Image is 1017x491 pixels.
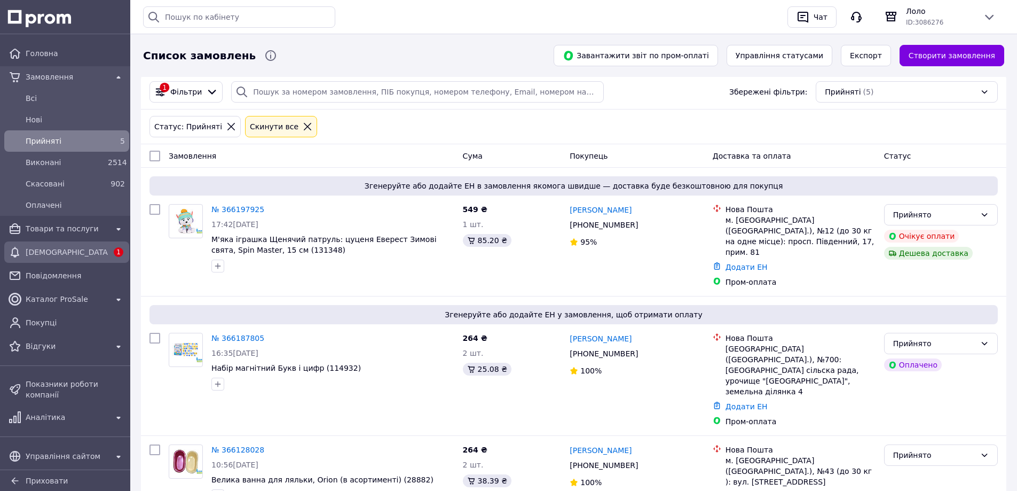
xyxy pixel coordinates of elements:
span: Збережені фільтри: [729,87,807,97]
div: Очікує оплати [884,230,959,243]
span: 264 ₴ [463,334,487,342]
div: 25.08 ₴ [463,363,511,376]
a: Створити замовлення [900,45,1004,66]
div: Прийнято [893,449,976,461]
span: Покупець [570,152,608,160]
a: Набір магнітний Букв і цифр (114932) [211,364,361,372]
span: Повідомлення [26,270,125,281]
span: Товари та послуги [26,223,108,234]
span: 1 [114,247,123,257]
span: 17:42[DATE] [211,220,258,229]
div: Прийнято [893,209,976,221]
a: Додати ЕН [726,402,768,411]
button: Завантажити звіт по пром-оплаті [554,45,718,66]
span: 264 ₴ [463,446,487,454]
div: [GEOGRAPHIC_DATA] ([GEOGRAPHIC_DATA].), №700: [GEOGRAPHIC_DATA] сільска рада, урочище "[GEOGRAPHI... [726,344,876,397]
button: Чат [787,6,837,28]
img: Фото товару [169,338,202,363]
span: Прийняті [825,87,861,97]
span: [DEMOGRAPHIC_DATA] [26,247,108,258]
span: [PHONE_NUMBER] [570,349,638,358]
span: Статус [884,152,911,160]
img: Фото товару [169,449,202,474]
div: 85.20 ₴ [463,234,511,247]
span: 100% [580,367,602,375]
div: м. [GEOGRAPHIC_DATA] ([GEOGRAPHIC_DATA].), №12 (до 30 кг на одне місце): просп. Південний, 17, пр... [726,215,876,258]
a: Додати ЕН [726,263,768,271]
div: 38.39 ₴ [463,474,511,487]
div: м. [GEOGRAPHIC_DATA] ([GEOGRAPHIC_DATA].), №43 (до 30 кг ): вул. [STREET_ADDRESS] [726,455,876,487]
div: Нова Пошта [726,204,876,215]
a: [PERSON_NAME] [570,333,632,344]
a: № 366197925 [211,205,264,214]
span: Нові [26,114,125,125]
span: 902 [111,180,125,188]
span: ID: 3086276 [906,19,943,26]
div: Чат [811,9,830,25]
span: Всi [26,93,125,104]
span: Виконані [26,157,104,168]
span: Замовлення [26,72,108,82]
span: [PHONE_NUMBER] [570,221,638,229]
span: Скасовані [26,178,104,189]
span: [PHONE_NUMBER] [570,461,638,470]
div: Пром-оплата [726,277,876,287]
span: 549 ₴ [463,205,487,214]
span: 5 [120,137,125,145]
span: 95% [580,238,597,246]
input: Пошук по кабінету [143,6,335,28]
a: М'яка іграшка Щенячий патруль: цуценя Еверест Зимові свята, Spin Master, 15 см (131348) [211,235,437,254]
span: Каталог ProSale [26,294,108,305]
div: Оплачено [884,358,942,371]
span: Згенеруйте або додайте ЕН в замовлення якомога швидше — доставка буде безкоштовною для покупця [154,181,994,191]
a: [PERSON_NAME] [570,445,632,456]
span: (5) [863,88,874,96]
span: Cума [463,152,483,160]
span: Управління сайтом [26,451,108,462]
span: Оплачені [26,200,125,211]
span: 10:56[DATE] [211,461,258,469]
div: Статус: Прийняті [152,121,224,133]
input: Пошук за номером замовлення, ПІБ покупця, номером телефону, Email, номером накладної [231,81,603,103]
span: Згенеруйте або додайте ЕН у замовлення, щоб отримати оплату [154,309,994,320]
a: Фото товару [169,204,203,238]
a: [PERSON_NAME] [570,205,632,215]
button: Експорт [841,45,891,66]
a: Фото товару [169,445,203,479]
a: Велика ванна для ляльки, Orion (в асортименті) (28882) [211,476,433,484]
div: Пром-оплата [726,416,876,427]
div: Нова Пошта [726,333,876,344]
img: Фото товару [169,209,202,234]
div: Cкинути все [248,121,301,133]
a: № 366187805 [211,334,264,342]
span: 1 шт. [463,220,484,229]
span: Аналітика [26,412,108,423]
span: Головна [26,48,125,59]
span: Доставка та оплата [713,152,791,160]
span: 2 шт. [463,461,484,469]
a: Фото товару [169,333,203,367]
span: Приховати [26,477,68,485]
div: Прийнято [893,338,976,349]
span: Замовлення [169,152,216,160]
span: Прийняті [26,136,104,146]
button: Управління статусами [727,45,832,66]
span: 16:35[DATE] [211,349,258,357]
span: Фільтри [170,87,202,97]
span: Показники роботи компанії [26,379,125,400]
span: Покупці [26,317,125,328]
span: 2 шт. [463,349,484,357]
div: Нова Пошта [726,445,876,455]
div: Дешева доставка [884,247,973,260]
span: Лоло [906,6,974,17]
span: Список замовлень [143,48,256,64]
span: 2514 [108,158,127,167]
span: Відгуки [26,341,108,352]
a: № 366128028 [211,446,264,454]
span: 100% [580,478,602,487]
